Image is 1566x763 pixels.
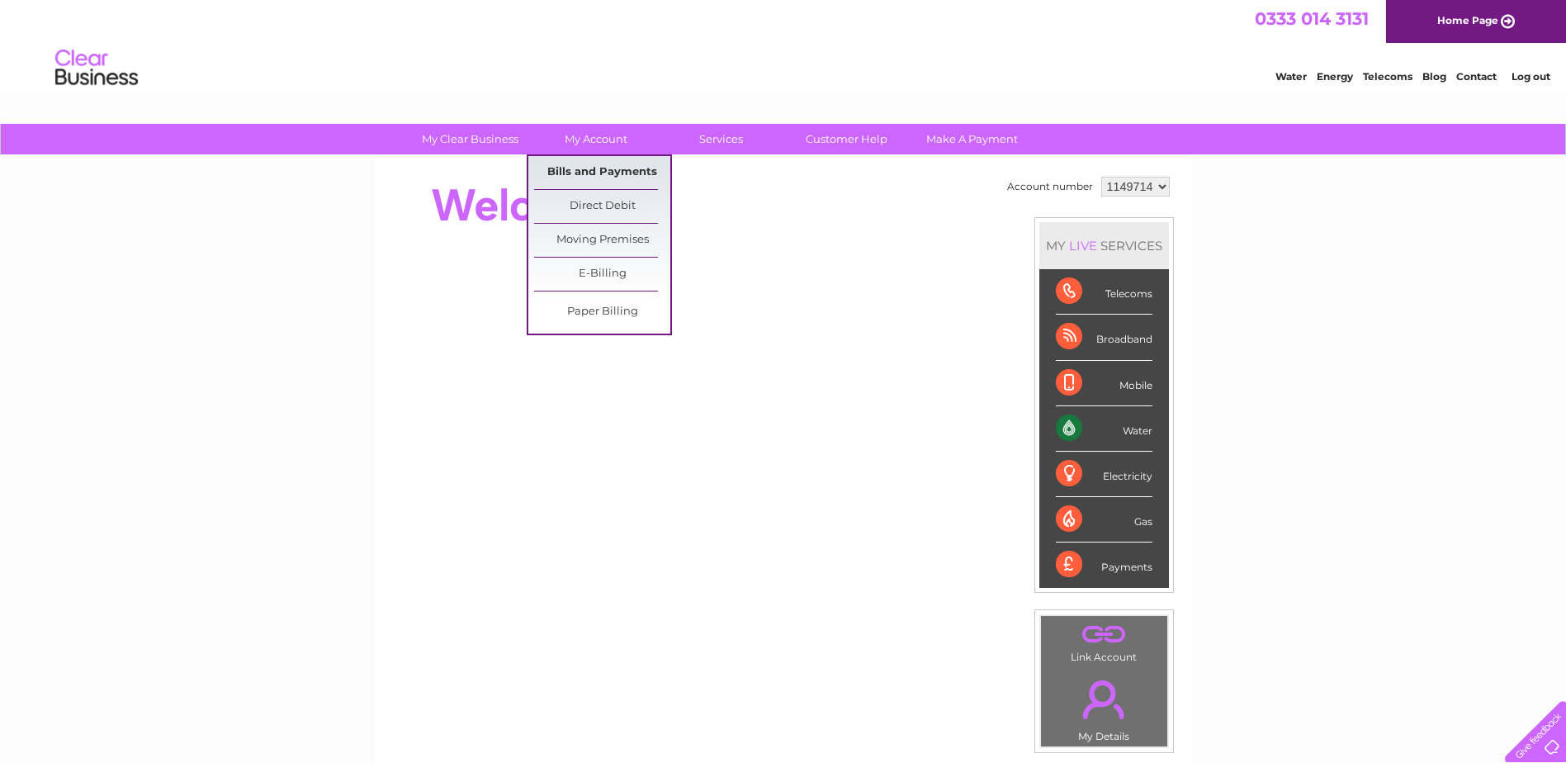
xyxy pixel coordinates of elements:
[54,43,139,93] img: logo.png
[1317,70,1353,83] a: Energy
[904,124,1040,154] a: Make A Payment
[1045,620,1163,649] a: .
[1422,70,1446,83] a: Blog
[1056,315,1152,360] div: Broadband
[1056,452,1152,497] div: Electricity
[778,124,915,154] a: Customer Help
[1056,497,1152,543] div: Gas
[534,156,670,189] a: Bills and Payments
[1040,666,1168,747] td: My Details
[534,258,670,291] a: E-Billing
[1456,70,1497,83] a: Contact
[1040,615,1168,667] td: Link Account
[1056,361,1152,406] div: Mobile
[1003,173,1097,201] td: Account number
[1056,269,1152,315] div: Telecoms
[402,124,538,154] a: My Clear Business
[1512,70,1550,83] a: Log out
[534,224,670,257] a: Moving Premises
[528,124,664,154] a: My Account
[1275,70,1307,83] a: Water
[1056,406,1152,452] div: Water
[534,190,670,223] a: Direct Debit
[1255,8,1369,29] a: 0333 014 3131
[1056,543,1152,587] div: Payments
[394,9,1174,80] div: Clear Business is a trading name of Verastar Limited (registered in [GEOGRAPHIC_DATA] No. 3667643...
[534,296,670,329] a: Paper Billing
[1045,671,1163,728] a: .
[1039,222,1169,269] div: MY SERVICES
[1066,238,1100,254] div: LIVE
[653,124,789,154] a: Services
[1363,70,1412,83] a: Telecoms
